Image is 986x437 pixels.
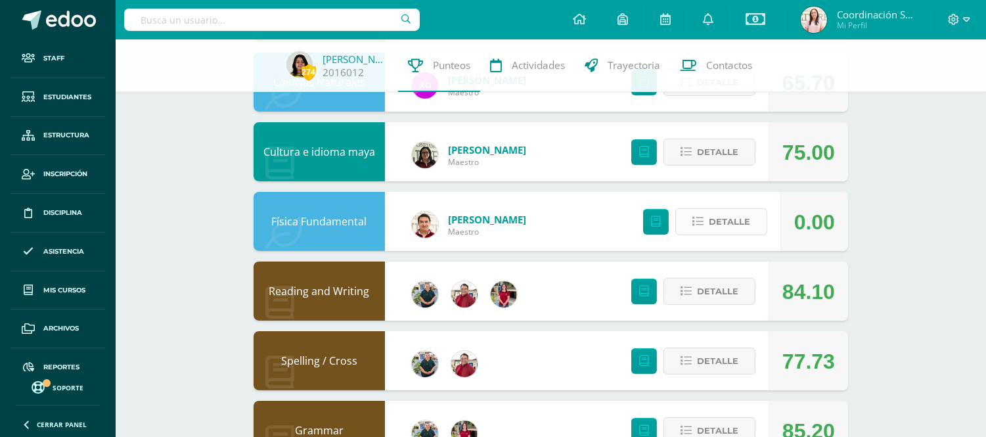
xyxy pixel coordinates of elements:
[254,331,385,390] div: Spelling / Cross
[608,58,660,72] span: Trayectoria
[43,285,85,296] span: Mis cursos
[837,20,916,31] span: Mi Perfil
[11,78,105,117] a: Estudiantes
[43,362,79,373] span: Reportes
[709,210,750,234] span: Detalle
[575,39,670,92] a: Trayectoria
[263,145,375,159] a: Cultura e idioma maya
[53,383,84,392] span: Soporte
[281,354,357,368] a: Spelling / Cross
[37,420,87,429] span: Cerrar panel
[11,117,105,156] a: Estructura
[11,155,105,194] a: Inscripción
[448,213,526,226] a: [PERSON_NAME]
[11,271,105,310] a: Mis cursos
[512,58,565,72] span: Actividades
[254,122,385,181] div: Cultura e idioma maya
[433,58,470,72] span: Punteos
[663,139,755,166] button: Detalle
[837,8,916,21] span: Coordinación Secundaria
[670,39,762,92] a: Contactos
[412,281,438,308] img: d3b263647c2d686994e508e2c9b90e59.png
[323,53,388,66] a: [PERSON_NAME]
[448,143,526,156] a: [PERSON_NAME]
[412,142,438,168] img: c64be9d0b6a0f58b034d7201874f2d94.png
[286,51,313,78] img: 182161ddecf195042ce710af94021bc1.png
[706,58,752,72] span: Contactos
[11,348,105,387] a: Reportes
[491,281,517,308] img: ea60e6a584bd98fae00485d881ebfd6b.png
[697,140,738,164] span: Detalle
[451,351,478,377] img: 4433c8ec4d0dcbe293dd19cfa8535420.png
[254,192,385,251] div: Física Fundamental
[43,323,79,334] span: Archivos
[675,208,767,235] button: Detalle
[697,279,738,304] span: Detalle
[11,39,105,78] a: Staff
[43,92,91,103] span: Estudiantes
[697,349,738,373] span: Detalle
[782,123,835,182] div: 75.00
[43,130,89,141] span: Estructura
[43,246,84,257] span: Asistencia
[43,208,82,218] span: Disciplina
[11,233,105,271] a: Asistencia
[302,64,316,80] span: 274
[323,66,364,80] a: 2016012
[124,9,420,31] input: Busca un usuario...
[663,278,755,305] button: Detalle
[43,53,64,64] span: Staff
[43,169,87,179] span: Inscripción
[782,262,835,321] div: 84.10
[269,284,370,298] a: Reading and Writing
[794,193,835,252] div: 0.00
[448,156,526,168] span: Maestro
[782,332,835,391] div: 77.73
[412,212,438,238] img: 76b79572e868f347d82537b4f7bc2cf5.png
[11,310,105,348] a: Archivos
[254,262,385,321] div: Reading and Writing
[480,39,575,92] a: Actividades
[801,7,827,33] img: d2942744f9c745a4cff7aa76c081e4cf.png
[412,351,438,377] img: d3b263647c2d686994e508e2c9b90e59.png
[398,39,480,92] a: Punteos
[272,214,367,229] a: Física Fundamental
[663,348,755,375] button: Detalle
[448,226,526,237] span: Maestro
[451,281,478,308] img: 4433c8ec4d0dcbe293dd19cfa8535420.png
[11,194,105,233] a: Disciplina
[16,378,100,396] a: Soporte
